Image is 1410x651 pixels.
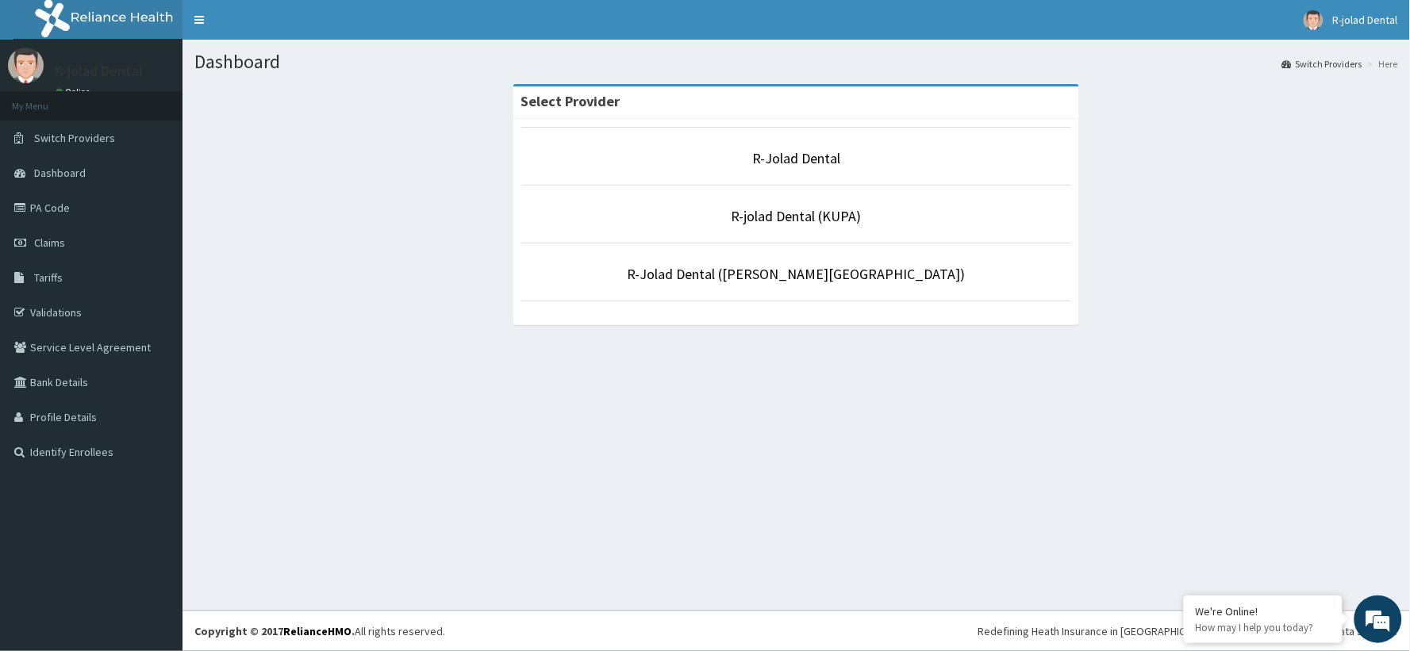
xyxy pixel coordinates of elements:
div: Redefining Heath Insurance in [GEOGRAPHIC_DATA] using Telemedicine and Data Science! [978,623,1398,639]
a: RelianceHMO [283,624,352,638]
a: Online [56,86,94,98]
a: R-Jolad Dental ([PERSON_NAME][GEOGRAPHIC_DATA]) [628,265,966,283]
div: We're Online! [1196,604,1331,618]
span: Tariffs [34,270,63,285]
strong: Copyright © 2017 . [194,624,355,638]
a: R-jolad Dental (KUPA) [732,207,862,225]
a: R-Jolad Dental [752,149,840,167]
strong: Select Provider [521,92,620,110]
span: Dashboard [34,166,86,180]
p: How may I help you today? [1196,621,1331,634]
span: Switch Providers [34,131,115,145]
p: R-jolad Dental [56,64,143,79]
a: Switch Providers [1282,57,1362,71]
span: Claims [34,236,65,250]
span: R-jolad Dental [1333,13,1398,27]
li: Here [1364,57,1398,71]
img: User Image [8,48,44,83]
h1: Dashboard [194,52,1398,72]
footer: All rights reserved. [182,611,1410,651]
img: User Image [1304,10,1324,30]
